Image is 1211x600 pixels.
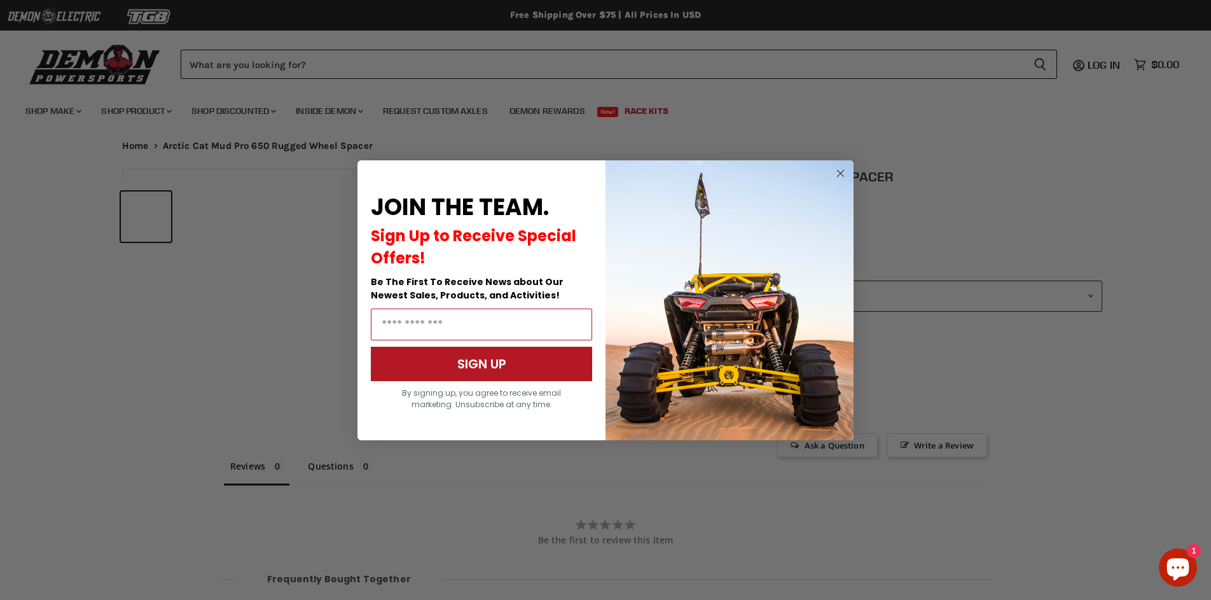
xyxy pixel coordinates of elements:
inbox-online-store-chat: Shopify online store chat [1155,548,1201,590]
span: Be The First To Receive News about Our Newest Sales, Products, and Activities! [371,276,564,302]
button: Close dialog [833,165,848,181]
button: SIGN UP [371,347,592,381]
span: JOIN THE TEAM. [371,191,549,223]
input: Email Address [371,309,592,340]
span: By signing up, you agree to receive email marketing. Unsubscribe at any time. [402,387,561,410]
img: a9095488-b6e7-41ba-879d-588abfab540b.jpeg [605,160,854,440]
span: Sign Up to Receive Special Offers! [371,225,576,269]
